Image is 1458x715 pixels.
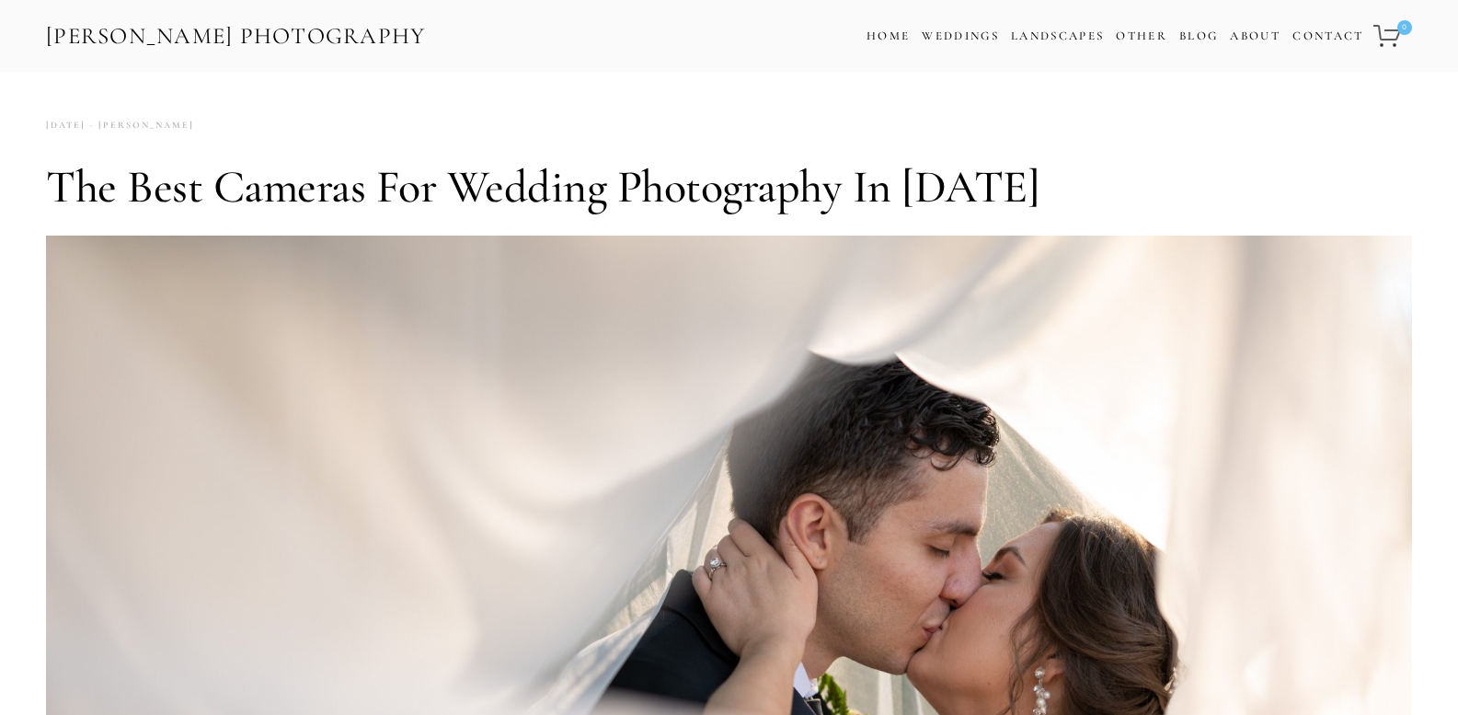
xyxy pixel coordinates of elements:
a: [PERSON_NAME] Photography [44,16,428,57]
a: Home [867,23,910,50]
a: Weddings [922,29,999,43]
a: Landscapes [1011,29,1104,43]
a: [PERSON_NAME] [86,113,194,138]
a: Blog [1179,23,1218,50]
a: Contact [1292,23,1363,50]
a: Other [1116,29,1167,43]
h1: The Best Cameras for Wedding Photography in [DATE] [46,159,1412,214]
a: 0 items in cart [1371,14,1414,58]
a: About [1230,23,1280,50]
span: 0 [1397,20,1412,35]
time: [DATE] [46,113,86,138]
